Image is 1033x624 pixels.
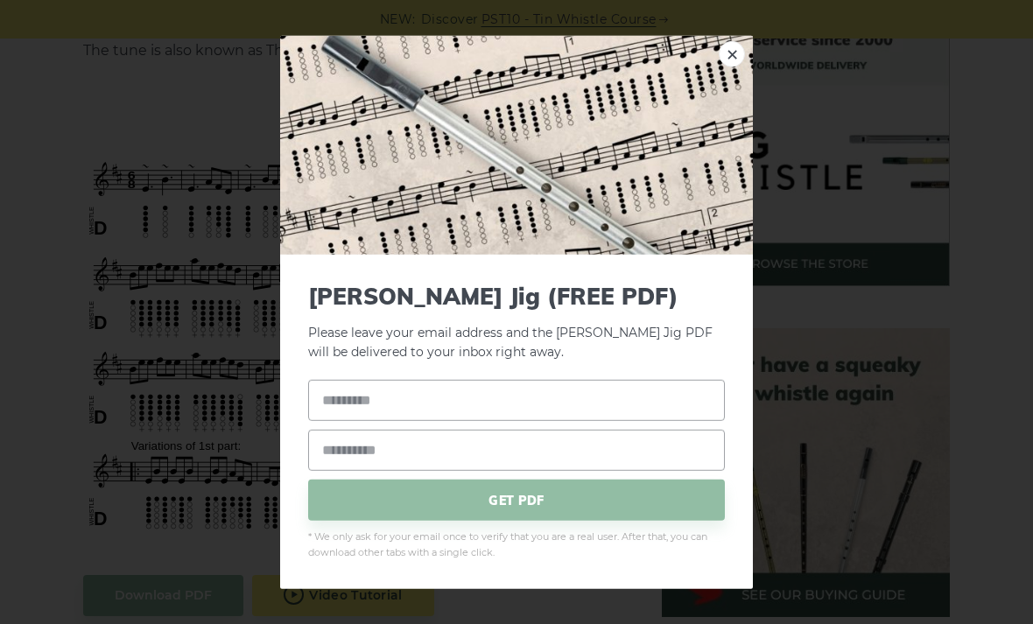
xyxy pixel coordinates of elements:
[308,480,725,521] span: GET PDF
[308,282,725,362] p: Please leave your email address and the [PERSON_NAME] Jig PDF will be delivered to your inbox rig...
[308,529,725,561] span: * We only ask for your email once to verify that you are a real user. After that, you can downloa...
[719,40,745,67] a: ×
[280,35,753,254] img: Tin Whistle Tab Preview
[308,282,725,309] span: [PERSON_NAME] Jig (FREE PDF)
